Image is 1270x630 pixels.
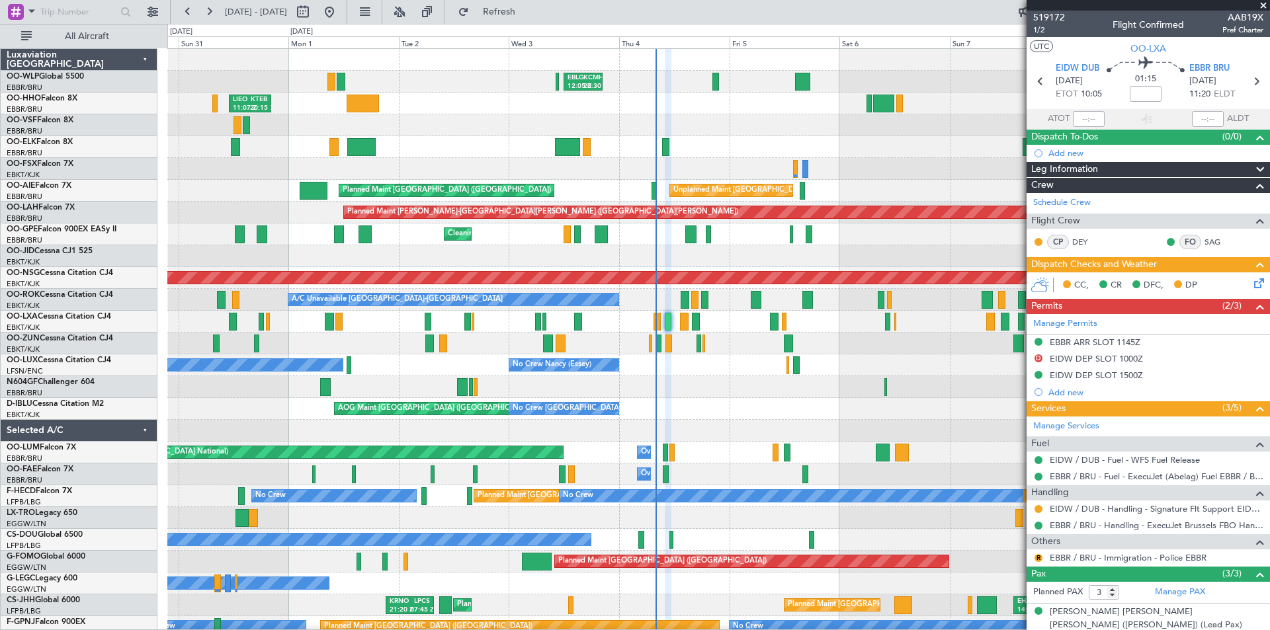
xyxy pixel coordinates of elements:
[7,335,40,342] span: OO-ZUN
[7,563,46,572] a: EGGW/LTN
[7,356,111,364] a: OO-LUXCessna Citation CJ4
[1074,279,1089,292] span: CC,
[1031,130,1098,145] span: Dispatch To-Dos
[390,597,409,606] div: KRNO
[7,73,84,81] a: OO-WLPGlobal 5500
[7,344,40,354] a: EBKT/KJK
[290,26,313,38] div: [DATE]
[7,138,73,146] a: OO-ELKFalcon 8X
[1047,235,1069,249] div: CP
[7,400,104,408] a: D-IBLUCessna Citation M2
[7,509,77,517] a: LX-TROLegacy 650
[1033,196,1091,210] a: Schedule Crew
[7,257,40,267] a: EBKT/KJK
[7,465,37,473] span: OO-FAE
[7,204,75,212] a: OO-LAHFalcon 7X
[179,36,289,48] div: Sun 31
[641,442,731,462] div: Owner Melsbroek Air Base
[250,104,267,113] div: 20:15 Z
[7,596,80,604] a: CS-JHHGlobal 6000
[255,486,286,506] div: No Crew
[1033,317,1097,331] a: Manage Permits
[7,116,37,124] span: OO-VSF
[1050,336,1140,348] div: EBBR ARR SLOT 1145Z
[7,618,35,626] span: F-GPNJ
[7,378,95,386] a: N604GFChallenger 604
[513,399,734,418] div: No Crew [GEOGRAPHIC_DATA] ([GEOGRAPHIC_DATA] National)
[1030,40,1053,52] button: UTC
[1031,214,1080,229] span: Flight Crew
[673,180,922,200] div: Unplanned Maint [GEOGRAPHIC_DATA] ([GEOGRAPHIC_DATA] National)
[1050,370,1143,381] div: EIDW DEP SLOT 1500Z
[7,335,113,342] a: OO-ZUNCessna Citation CJ4
[1227,112,1249,126] span: ALDT
[7,182,35,190] span: OO-AIE
[1031,299,1062,314] span: Permits
[1179,235,1201,249] div: FO
[1222,130,1242,143] span: (0/0)
[568,82,583,91] div: 12:05 Z
[7,204,38,212] span: OO-LAH
[7,160,37,168] span: OO-FSX
[390,606,409,615] div: 21:20 Z
[7,73,39,81] span: OO-WLP
[7,313,111,321] a: OO-LXACessna Citation CJ4
[1035,354,1042,362] button: D
[1111,279,1122,292] span: CR
[1031,534,1060,549] span: Others
[839,36,950,48] div: Sat 6
[7,388,42,398] a: EBBR/BRU
[558,551,767,571] div: Planned Maint [GEOGRAPHIC_DATA] ([GEOGRAPHIC_DATA])
[7,400,32,408] span: D-IBLU
[7,83,42,93] a: EBBR/BRU
[7,366,43,376] a: LFSN/ENC
[7,475,42,485] a: EBBR/BRU
[1031,178,1054,193] span: Crew
[1050,520,1263,531] a: EBBR / BRU - Handling - ExecuJet Brussels FBO Handling Abelag
[40,2,116,22] input: Trip Number
[448,224,669,244] div: Cleaning [GEOGRAPHIC_DATA] ([GEOGRAPHIC_DATA] National)
[1056,62,1099,75] span: EIDW DUB
[7,291,113,299] a: OO-ROKCessna Citation CJ4
[583,82,599,91] div: 20:30 Z
[7,444,40,452] span: OO-LUM
[1185,279,1197,292] span: DP
[7,509,35,517] span: LX-TRO
[1031,485,1069,500] span: Handling
[583,73,599,83] div: KCMH
[1050,503,1263,514] a: EIDW / DUB - Handling - Signature Flt Support EIDW / DUB
[1056,75,1083,88] span: [DATE]
[7,269,113,277] a: OO-NSGCessna Citation CJ4
[7,531,83,539] a: CS-DOUGlobal 6500
[1048,112,1070,126] span: ATOT
[472,7,527,17] span: Refresh
[1017,606,1037,615] div: 14:00 Z
[7,531,38,539] span: CS-DOU
[1222,24,1263,36] span: Pref Charter
[7,453,42,463] a: EBBR/BRU
[7,138,36,146] span: OO-ELK
[1144,279,1164,292] span: DFC,
[1031,162,1098,177] span: Leg Information
[478,486,686,506] div: Planned Maint [GEOGRAPHIC_DATA] ([GEOGRAPHIC_DATA])
[347,202,738,222] div: Planned Maint [PERSON_NAME]-[GEOGRAPHIC_DATA][PERSON_NAME] ([GEOGRAPHIC_DATA][PERSON_NAME])
[1205,236,1234,248] a: SAG
[7,192,42,202] a: EBBR/BRU
[7,519,46,529] a: EGGW/LTN
[1050,353,1143,364] div: EIDW DEP SLOT 1000Z
[788,595,996,615] div: Planned Maint [GEOGRAPHIC_DATA] ([GEOGRAPHIC_DATA])
[7,465,73,473] a: OO-FAEFalcon 7X
[1073,111,1105,127] input: --:--
[7,584,46,594] a: EGGW/LTN
[950,36,1060,48] div: Sun 7
[1017,597,1037,606] div: EHAM
[1189,75,1216,88] span: [DATE]
[7,596,35,604] span: CS-JHH
[1048,147,1263,159] div: Add new
[1031,436,1049,452] span: Fuel
[7,170,40,180] a: EBKT/KJK
[7,487,72,495] a: F-HECDFalcon 7X
[7,182,71,190] a: OO-AIEFalcon 7X
[1050,471,1263,482] a: EBBR / BRU - Fuel - ExecuJet (Abelag) Fuel EBBR / BRU
[1222,11,1263,24] span: AAB19X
